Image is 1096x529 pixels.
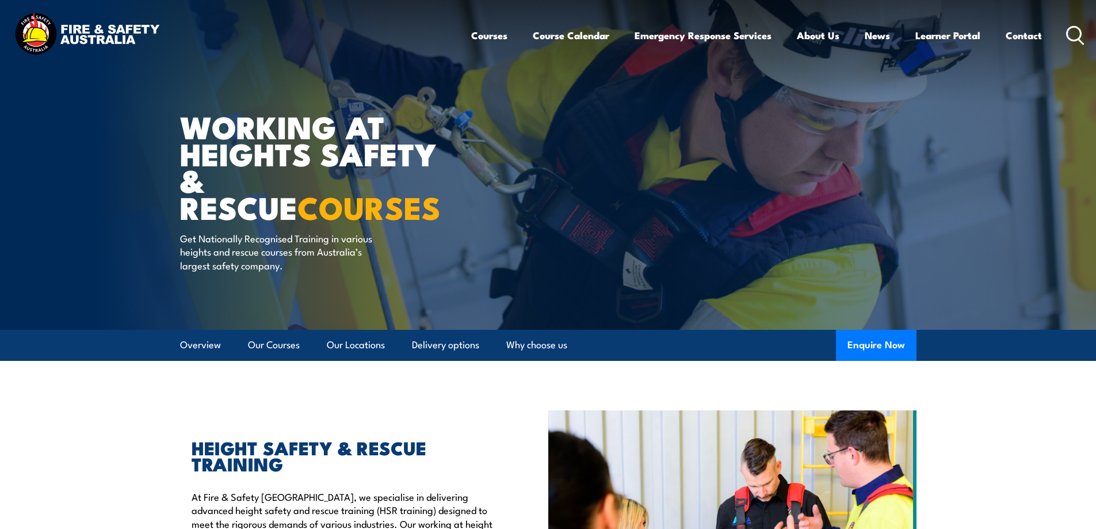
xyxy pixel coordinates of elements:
[180,113,464,220] h1: WORKING AT HEIGHTS SAFETY & RESCUE
[180,330,221,360] a: Overview
[412,330,479,360] a: Delivery options
[471,20,507,51] a: Courses
[192,439,495,471] h2: HEIGHT SAFETY & RESCUE TRAINING
[915,20,980,51] a: Learner Portal
[506,330,567,360] a: Why choose us
[836,330,916,361] button: Enquire Now
[327,330,385,360] a: Our Locations
[1006,20,1042,51] a: Contact
[635,20,772,51] a: Emergency Response Services
[248,330,300,360] a: Our Courses
[865,20,890,51] a: News
[533,20,609,51] a: Course Calendar
[797,20,839,51] a: About Us
[297,182,441,230] strong: COURSES
[180,231,390,272] p: Get Nationally Recognised Training in various heights and rescue courses from Australia’s largest...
